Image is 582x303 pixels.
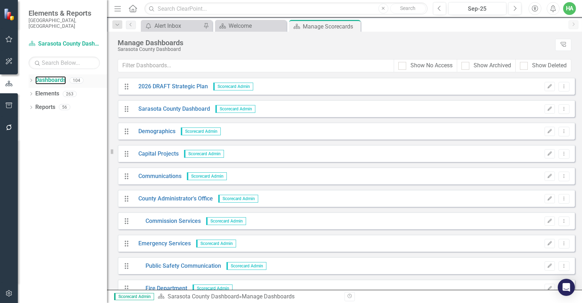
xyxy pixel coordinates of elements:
div: Open Intercom Messenger [558,279,575,296]
button: Sep-25 [448,2,506,15]
button: Search [390,4,426,14]
a: Demographics [133,127,175,136]
span: Scorecard Admin [181,127,221,135]
div: » Manage Dashboards [158,293,339,301]
div: 104 [70,77,83,83]
a: Sarasota County Dashboard [168,293,239,300]
a: Commission Services [133,217,201,225]
div: Sep-25 [451,5,504,13]
span: Scorecard Admin [226,262,266,270]
div: Manage Scorecards [303,22,359,31]
div: Alert Inbox [154,21,201,30]
span: Scorecard Admin [114,293,154,300]
input: Search ClearPoint... [144,2,428,15]
div: 263 [63,91,77,97]
a: Fire Department [133,284,187,293]
div: Sarasota County Dashboard [118,47,552,52]
a: Alert Inbox [143,21,201,30]
span: Scorecard Admin [187,172,227,180]
a: Public Safety Communication [133,262,221,270]
a: Dashboards [35,76,66,84]
span: Scorecard Admin [193,284,233,292]
a: Emergency Services [133,240,191,248]
a: Sarasota County Dashboard [29,40,100,48]
span: Scorecard Admin [196,240,236,247]
span: Scorecard Admin [206,217,246,225]
a: Reports [35,103,55,111]
span: Elements & Reports [29,9,100,17]
a: County Administrator's Office [133,195,213,203]
div: Welcome [229,21,285,30]
a: Communications [133,172,182,181]
div: Show No Access [410,62,453,70]
div: Show Archived [474,62,511,70]
a: Capital Projects [133,150,179,158]
span: Search [400,5,415,11]
a: Elements [35,90,59,98]
img: ClearPoint Strategy [4,8,16,21]
div: Manage Dashboards [118,39,552,47]
span: Scorecard Admin [215,105,255,113]
button: HA [563,2,576,15]
a: Welcome [217,21,285,30]
a: Sarasota County Dashboard [133,105,210,113]
span: Scorecard Admin [213,83,253,90]
input: Search Below... [29,57,100,69]
span: Scorecard Admin [218,195,258,203]
input: Filter Dashboards... [118,59,394,72]
div: 56 [59,104,70,110]
a: 2026 DRAFT Strategic Plan [133,83,208,91]
small: [GEOGRAPHIC_DATA], [GEOGRAPHIC_DATA] [29,17,100,29]
div: Show Deleted [532,62,567,70]
span: Scorecard Admin [184,150,224,158]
